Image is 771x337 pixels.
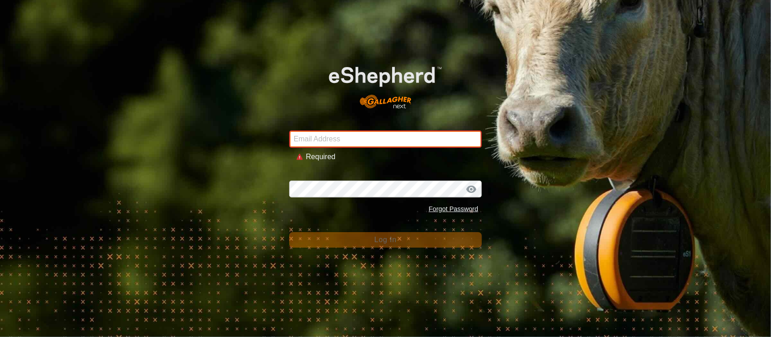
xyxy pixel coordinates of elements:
div: Required [306,151,475,162]
a: Forgot Password [429,205,478,213]
input: Email Address [289,130,482,148]
img: E-shepherd Logo [308,51,463,116]
button: Log In [289,232,482,248]
span: Log In [374,236,397,244]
